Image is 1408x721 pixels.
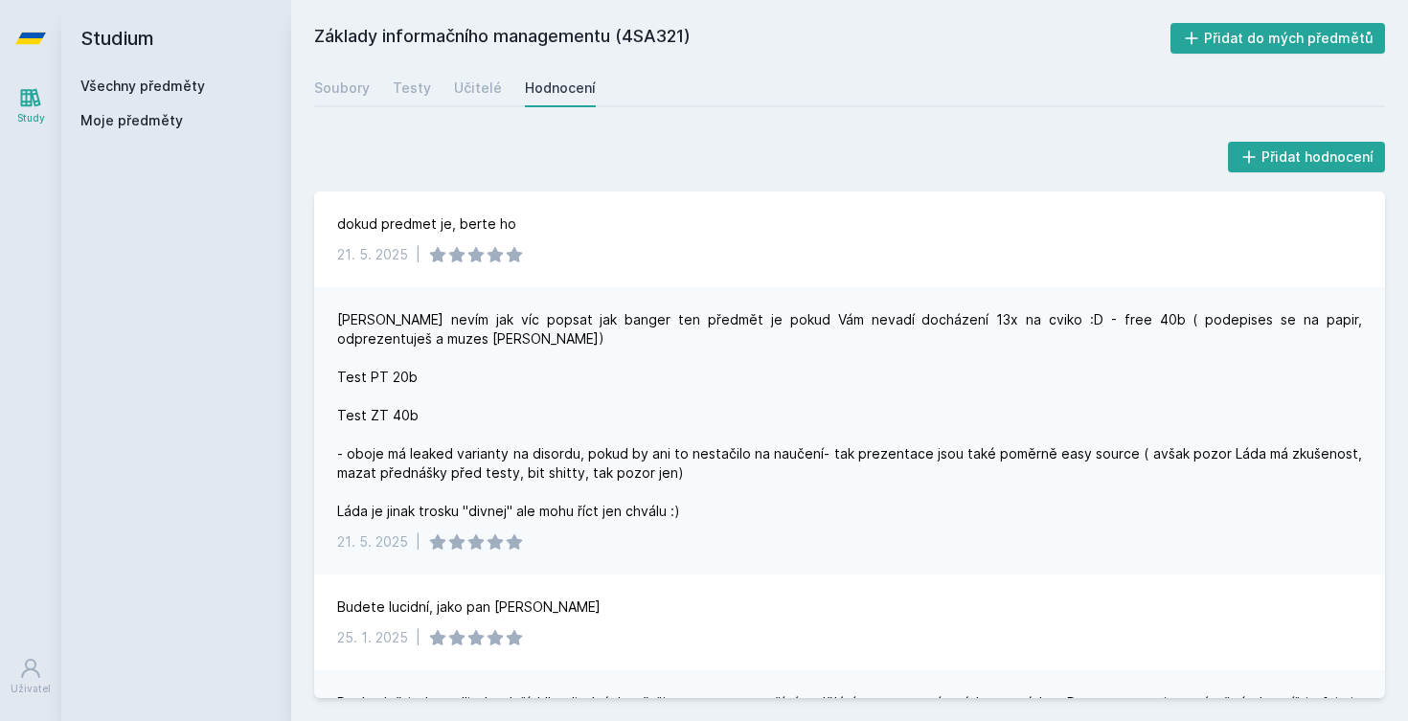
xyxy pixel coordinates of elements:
[393,79,431,98] div: Testy
[337,310,1362,521] div: [PERSON_NAME] nevím jak víc popsat jak banger ten předmět je pokud Vám nevadí docházení 13x na cv...
[416,532,420,552] div: |
[416,245,420,264] div: |
[314,69,370,107] a: Soubory
[11,682,51,696] div: Uživatel
[80,78,205,94] a: Všechny předměty
[4,647,57,706] a: Uživatel
[1170,23,1386,54] button: Přidat do mých předmětů
[454,69,502,107] a: Učitelé
[393,69,431,107] a: Testy
[337,245,408,264] div: 21. 5. 2025
[337,532,408,552] div: 21. 5. 2025
[337,214,516,234] div: dokud predmet je, berte ho
[4,77,57,135] a: Study
[314,23,1170,54] h2: Základy informačního managementu (4SA321)
[454,79,502,98] div: Učitelé
[80,111,183,130] span: Moje předměty
[337,628,408,647] div: 25. 1. 2025
[525,79,596,98] div: Hodnocení
[1228,142,1386,172] button: Přidat hodnocení
[525,69,596,107] a: Hodnocení
[17,111,45,125] div: Study
[314,79,370,98] div: Soubory
[416,628,420,647] div: |
[337,597,601,617] div: Budete lucidní, jako pan [PERSON_NAME]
